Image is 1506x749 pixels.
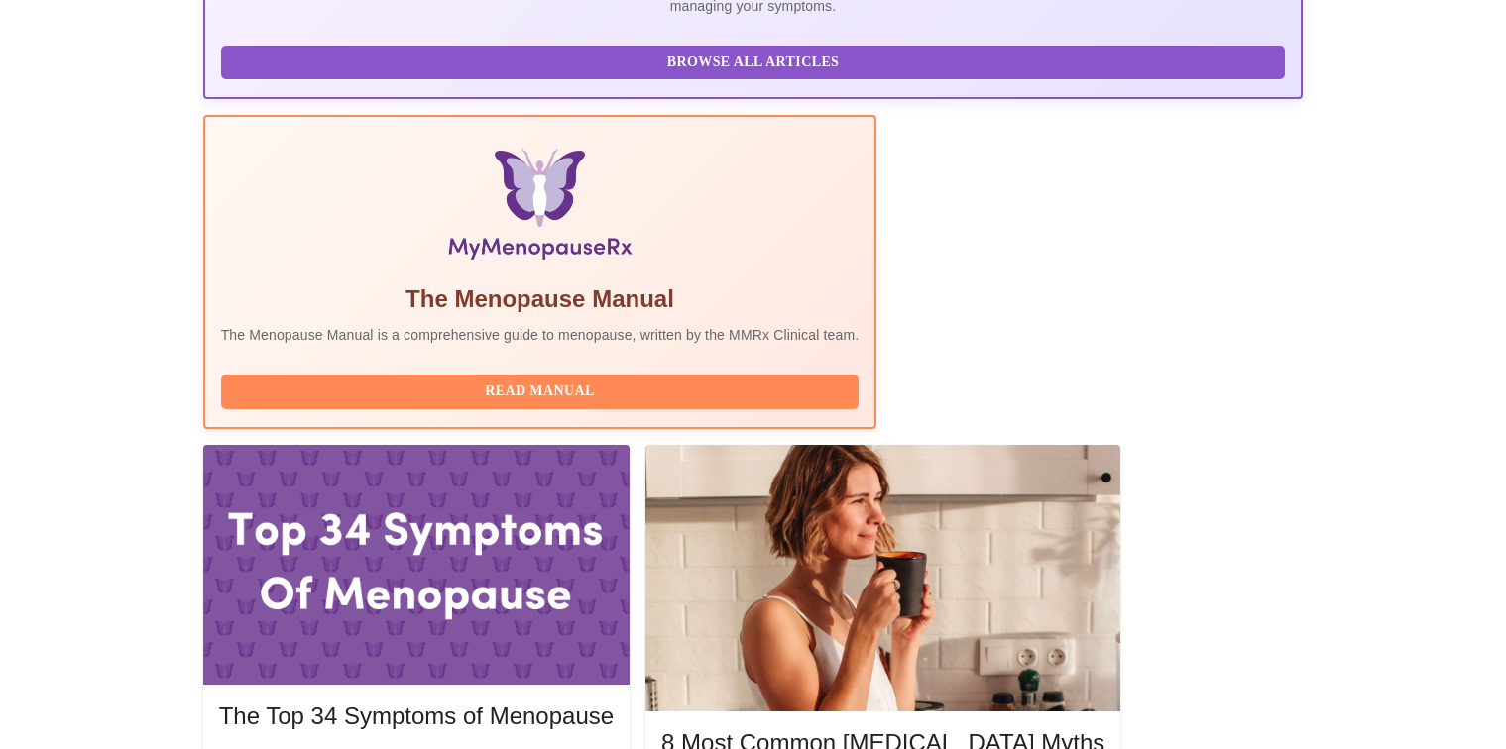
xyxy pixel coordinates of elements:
button: Browse All Articles [221,46,1286,80]
h5: The Menopause Manual [221,283,860,315]
span: Browse All Articles [241,51,1266,75]
a: Read Manual [221,381,865,398]
span: Read Manual [241,379,840,404]
h5: The Top 34 Symptoms of Menopause [219,700,614,732]
button: Read Manual [221,374,860,409]
p: The Menopause Manual is a comprehensive guide to menopause, written by the MMRx Clinical team. [221,325,860,345]
img: Menopause Manual [322,149,757,267]
a: Browse All Articles [221,53,1291,69]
